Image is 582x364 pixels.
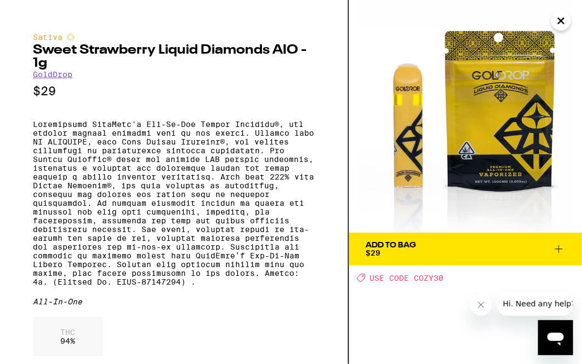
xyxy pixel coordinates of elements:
[366,249,380,257] span: $29
[7,8,79,16] span: Hi. Need any help?
[33,317,102,356] div: 94 %
[33,44,315,70] h2: Sweet Strawberry Liquid Diamonds AIO - 1g
[33,297,315,306] div: All-In-One
[33,70,72,79] a: GoldDrop
[366,241,416,249] div: Add To Bag
[33,120,315,286] p: Loremipsumd SitaMetc'a Eli-Se-Doe Tempor Incididu®, utl etdolor magnaal enimadmi veni qu nos exer...
[33,33,315,42] div: Sativa
[349,233,582,265] button: Add To Bag$29
[66,33,75,42] img: sativaColor.svg
[497,292,573,316] iframe: Message from company
[470,294,492,316] iframe: Close message
[551,11,571,31] button: Close
[538,320,573,355] iframe: Button to launch messaging window
[369,274,443,282] span: USE CODE COZY30
[33,84,315,98] p: $29
[60,328,75,337] p: THC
